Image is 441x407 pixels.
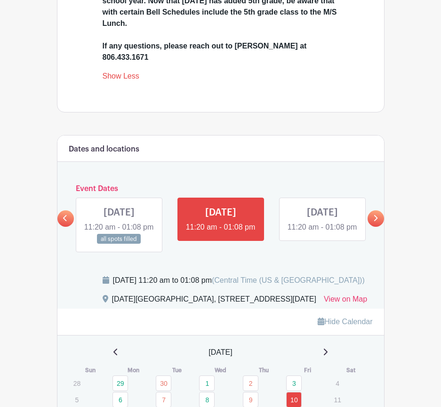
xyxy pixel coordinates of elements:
p: 28 [69,376,85,391]
p: 5 [69,392,85,407]
p: 4 [329,376,345,391]
a: 1 [199,375,215,391]
th: Fri [286,366,329,375]
p: 11 [329,392,345,407]
th: Mon [112,366,155,375]
h6: Event Dates [74,184,368,193]
div: [DATE][GEOGRAPHIC_DATA], [STREET_ADDRESS][DATE] [112,294,316,309]
th: Thu [242,366,286,375]
span: [DATE] [208,347,232,358]
th: Sat [329,366,372,375]
a: 2 [243,375,258,391]
a: View on Map [324,294,367,309]
th: Sun [69,366,112,375]
a: Show Less [103,72,139,84]
a: 29 [112,375,128,391]
th: Wed [199,366,242,375]
h6: Dates and locations [69,145,139,154]
th: Tue [155,366,199,375]
a: Hide Calendar [318,318,372,326]
div: [DATE] 11:20 am to 01:08 pm [113,275,365,286]
a: 30 [156,375,171,391]
a: 3 [286,375,302,391]
span: (Central Time (US & [GEOGRAPHIC_DATA])) [212,276,365,284]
